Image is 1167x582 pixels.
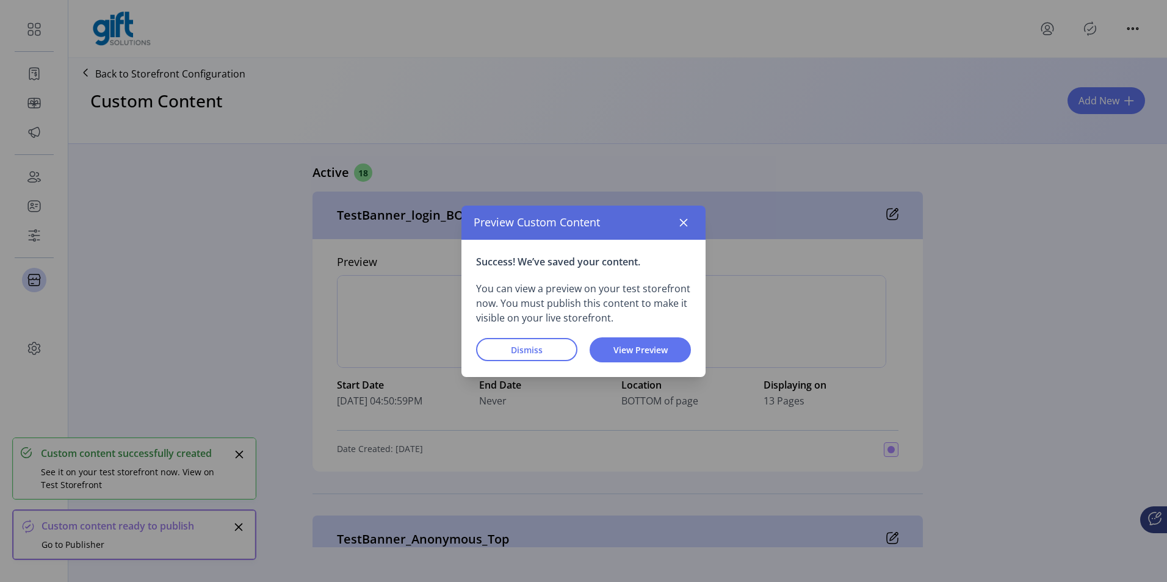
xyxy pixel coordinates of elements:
[476,281,691,325] p: You can view a preview on your test storefront now. You must publish this content to make it visi...
[605,343,675,356] span: View Preview
[590,337,691,362] button: View Preview
[474,214,600,231] span: Preview Custom Content
[476,254,691,269] p: Success! We’ve saved your content.
[476,338,577,361] button: Dismiss
[492,343,562,356] span: Dismiss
